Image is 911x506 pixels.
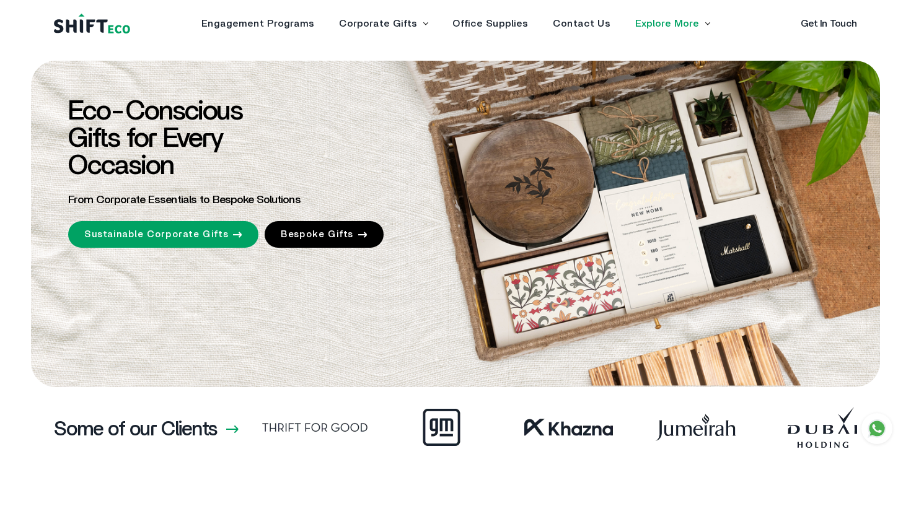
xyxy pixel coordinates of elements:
a: Office Supplies [452,19,528,28]
a: Corporate Gifts [339,19,417,28]
a: Bespoke Gifts [265,221,384,248]
a: Contact Us [553,19,610,28]
img: Frame_38.webp [626,406,753,449]
img: Frame_67.webp [245,406,372,449]
a: Engagement Programs [201,19,314,28]
img: Frame_59.webp [499,406,626,449]
img: Frame_41.webp [753,406,880,449]
a: Explore More [635,19,699,28]
h3: Some of our Clients [54,419,217,439]
a: Sustainable Corporate Gifts [68,221,258,248]
span: From Corporate Essentials to Bespoke Solutions [68,194,301,206]
span: Eco-Conscious Gifts for Every Occasion [68,98,242,180]
img: Frame_42.webp [372,406,499,449]
a: Get In Touch [801,19,857,28]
